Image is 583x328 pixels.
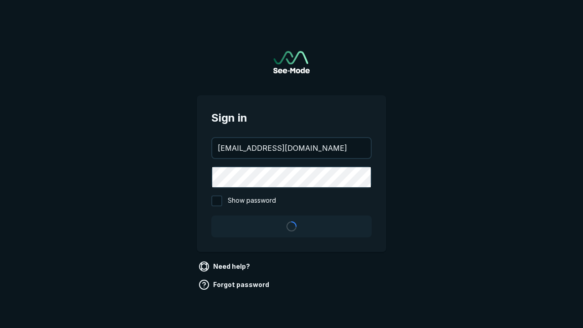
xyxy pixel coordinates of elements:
span: Show password [228,195,276,206]
input: your@email.com [212,138,371,158]
a: Go to sign in [273,51,310,73]
a: Forgot password [197,277,273,292]
a: Need help? [197,259,254,274]
img: See-Mode Logo [273,51,310,73]
span: Sign in [211,110,372,126]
